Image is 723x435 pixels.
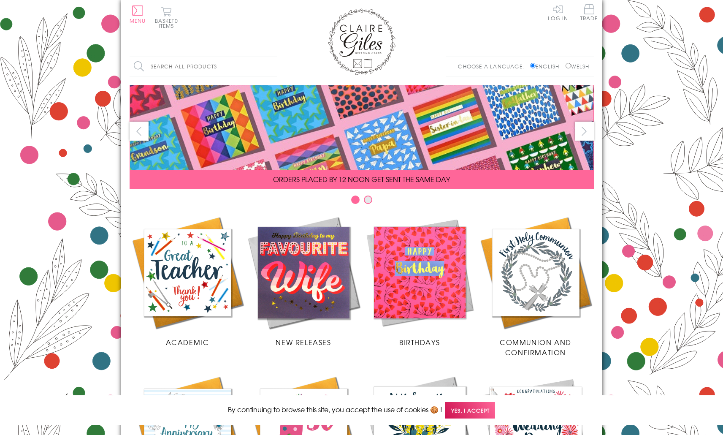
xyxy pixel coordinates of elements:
[246,215,362,347] a: New Releases
[328,8,395,75] img: Claire Giles Greetings Cards
[351,196,360,204] button: Carousel Page 1 (Current Slide)
[399,337,440,347] span: Birthdays
[500,337,571,357] span: Communion and Confirmation
[566,63,571,68] input: Welsh
[159,17,178,30] span: 0 items
[364,196,372,204] button: Carousel Page 2
[273,174,450,184] span: ORDERS PLACED BY 12 NOON GET SENT THE SAME DAY
[548,4,568,21] a: Log In
[580,4,598,22] a: Trade
[530,63,536,68] input: English
[445,402,495,419] span: Yes, I accept
[276,337,331,347] span: New Releases
[362,215,478,347] a: Birthdays
[130,122,149,141] button: prev
[269,57,277,76] input: Search
[166,337,209,347] span: Academic
[566,63,590,70] label: Welsh
[580,4,598,21] span: Trade
[130,5,146,23] button: Menu
[478,215,594,357] a: Communion and Confirmation
[130,17,146,24] span: Menu
[530,63,563,70] label: English
[130,57,277,76] input: Search all products
[130,195,594,208] div: Carousel Pagination
[458,63,528,70] p: Choose a language:
[130,215,246,347] a: Academic
[575,122,594,141] button: next
[155,7,178,28] button: Basket0 items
